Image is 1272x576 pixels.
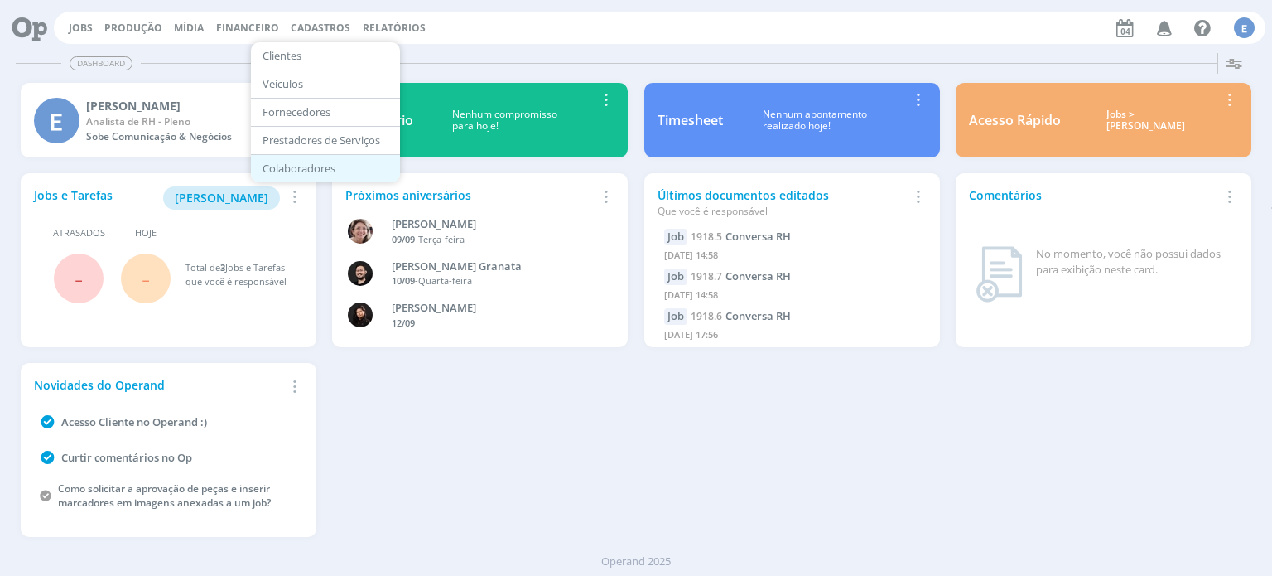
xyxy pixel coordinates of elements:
[163,189,280,205] a: [PERSON_NAME]
[691,229,791,244] a: 1918.5Conversa RH
[256,128,395,153] a: Prestadores de Serviços
[664,285,920,309] div: [DATE] 14:58
[418,274,472,287] span: Quarta-feira
[725,229,791,244] span: Conversa RH
[348,261,373,286] img: B
[86,114,284,129] div: Analista de RH - Pleno
[664,269,687,285] div: Job
[169,22,209,35] button: Mídia
[413,109,595,133] div: Nenhum compromisso para hoje!
[1233,13,1255,42] button: E
[725,269,791,283] span: Conversa RH
[64,22,98,35] button: Jobs
[644,83,940,157] a: TimesheetNenhum apontamentorealizado hoje!
[392,259,595,275] div: Bruno Corralo Granata
[345,186,595,204] div: Próximos aniversários
[256,71,395,97] a: Veículos
[969,110,1061,130] div: Acesso Rápido
[34,376,284,394] div: Novidades do Operand
[658,204,908,219] div: Que você é responsável
[664,229,687,245] div: Job
[363,21,426,35] a: Relatórios
[291,21,350,35] span: Cadastros
[1073,109,1219,133] div: Jobs > [PERSON_NAME]
[58,482,271,510] a: Como solicitar a aprovação de peças e inserir marcadores em imagens anexadas a um job?
[392,233,595,247] div: -
[216,21,279,35] a: Financeiro
[256,156,395,182] a: Colaboradores
[286,22,355,35] button: CadastrosClientesVeículosFornecedoresPrestadores de ServiçosColaboradores
[358,22,431,35] button: Relatórios
[61,450,192,465] a: Curtir comentários no Op
[70,56,132,70] span: Dashboard
[174,21,204,35] a: Mídia
[392,274,595,288] div: -
[86,97,284,114] div: Elisângela Reis
[251,99,400,127] button: Fornecedores
[256,99,395,125] a: Fornecedores
[251,127,400,155] button: Prestadores de Serviços
[1234,17,1255,38] div: E
[691,269,722,283] span: 1918.7
[392,274,415,287] span: 10/09
[251,70,400,99] button: Veículos
[34,186,284,210] div: Jobs e Tarefas
[34,98,79,143] div: E
[691,308,791,323] a: 1918.6Conversa RH
[664,325,920,349] div: [DATE] 17:56
[185,261,287,288] div: Total de Jobs e Tarefas que você é responsável
[392,233,415,245] span: 09/09
[135,226,157,240] span: Hoje
[392,216,595,233] div: Aline Beatriz Jackisch
[21,83,316,157] a: E[PERSON_NAME]Analista de RH - PlenoSobe Comunicação & Negócios
[691,309,722,323] span: 1918.6
[251,155,400,182] button: Colaboradores
[658,110,723,130] div: Timesheet
[1036,246,1231,278] div: No momento, você não possui dados para exibição neste card.
[220,261,225,273] span: 3
[725,308,791,323] span: Conversa RH
[256,43,395,69] a: Clientes
[664,245,920,269] div: [DATE] 14:58
[142,260,150,296] span: -
[392,300,595,317] div: Luana da Silva de Andrade
[691,230,722,244] span: 1918.5
[86,129,284,144] div: Sobe Comunicação & Negócios
[976,246,1023,303] img: dashboard_not_found.png
[348,219,373,244] img: A
[969,186,1219,204] div: Comentários
[691,269,791,283] a: 1918.7Conversa RH
[658,186,908,219] div: Últimos documentos editados
[723,109,908,133] div: Nenhum apontamento realizado hoje!
[163,186,280,210] button: [PERSON_NAME]
[69,21,93,35] a: Jobs
[392,317,415,329] span: 12/09
[104,21,162,35] a: Produção
[348,303,373,327] img: L
[418,233,465,245] span: Terça-feira
[53,226,105,240] span: Atrasados
[251,42,400,70] button: Clientes
[99,22,167,35] button: Produção
[75,260,83,296] span: -
[211,22,284,35] button: Financeiro
[61,414,207,429] a: Acesso Cliente no Operand :)
[664,308,687,325] div: Job
[175,190,268,206] span: [PERSON_NAME]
